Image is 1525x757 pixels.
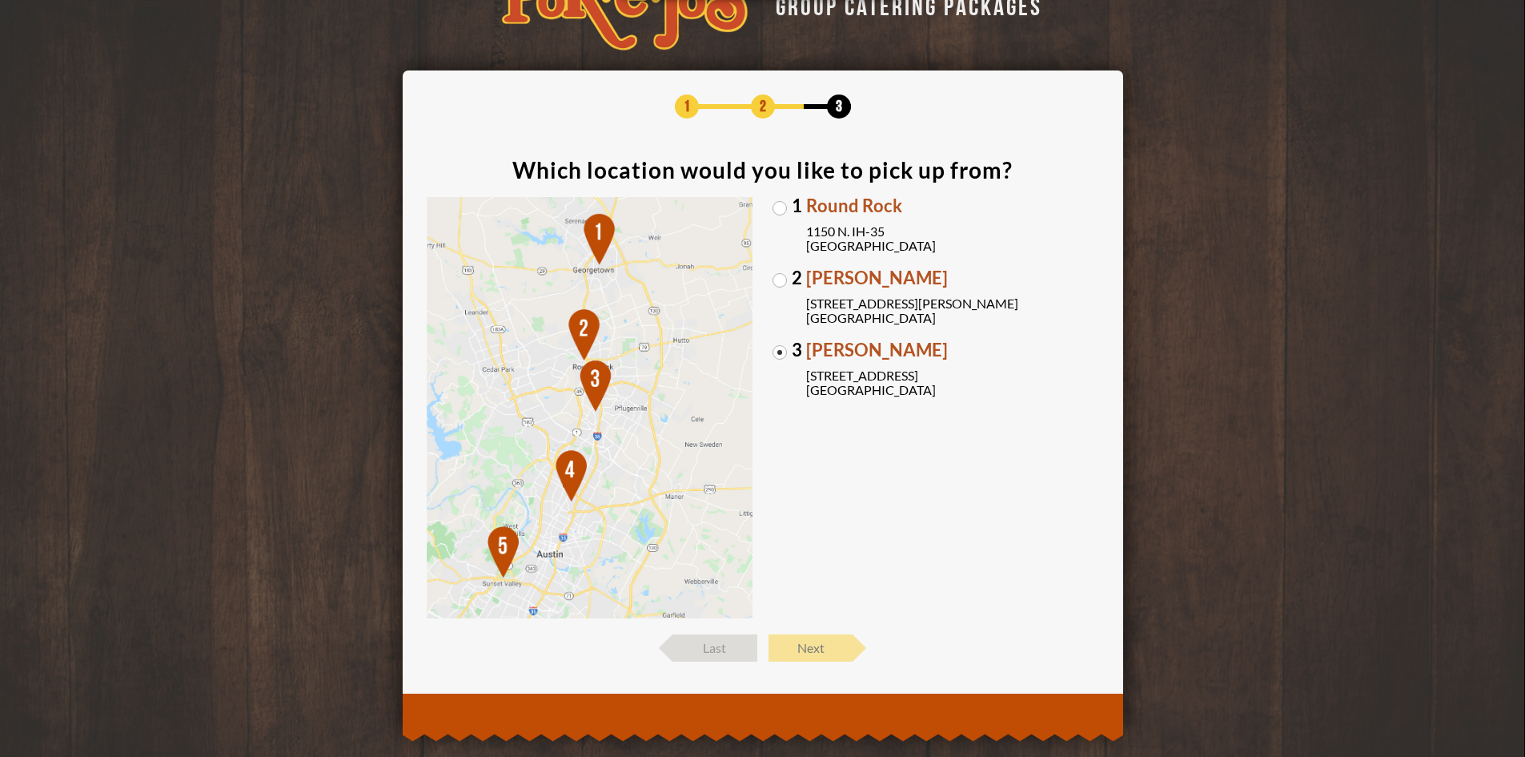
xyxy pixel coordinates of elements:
[806,368,1099,397] span: [STREET_ADDRESS] [GEOGRAPHIC_DATA]
[806,197,1099,215] span: Round Rock
[806,341,1099,359] span: [PERSON_NAME]
[806,224,1099,253] span: 1150 N. IH-35 [GEOGRAPHIC_DATA]
[792,197,802,215] span: 1
[769,634,853,662] span: Next
[673,634,757,662] span: Last
[792,269,802,287] span: 2
[806,269,1099,287] span: [PERSON_NAME]
[792,341,802,359] span: 3
[751,95,775,119] span: 2
[675,95,699,119] span: 1
[827,95,851,119] span: 3
[806,296,1099,325] span: [STREET_ADDRESS][PERSON_NAME] [GEOGRAPHIC_DATA]
[512,159,1013,181] div: Which location would you like to pick up from?
[427,197,753,619] img: Map of Locations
